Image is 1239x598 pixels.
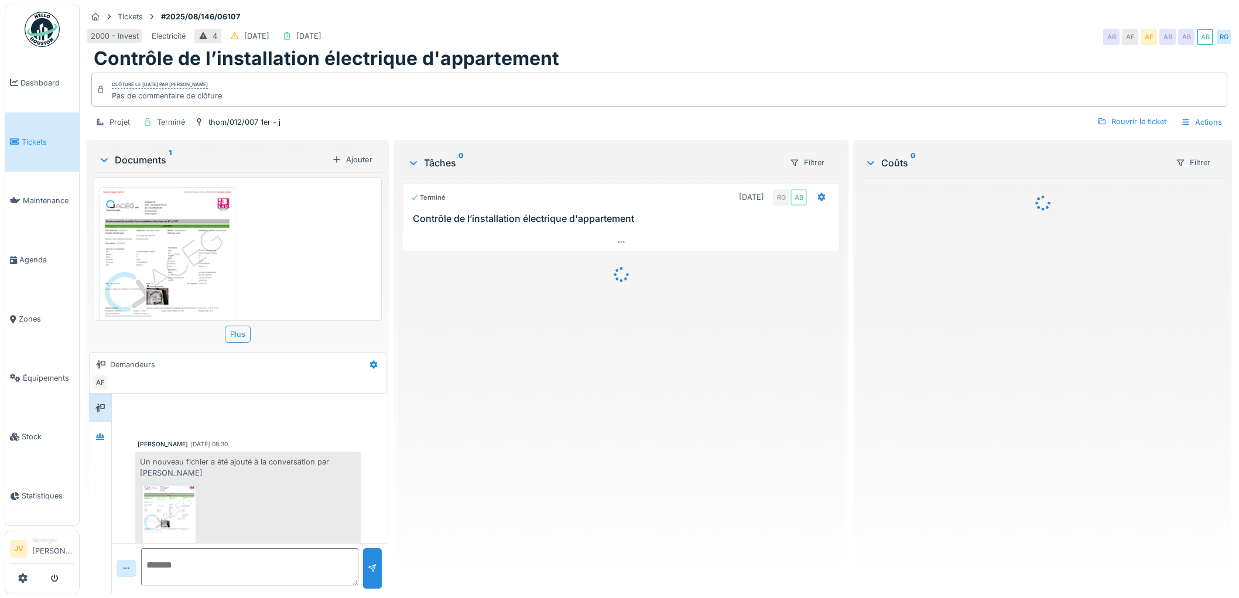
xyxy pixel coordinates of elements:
strong: #2025/08/146/06107 [156,11,245,22]
a: Maintenance [5,172,79,231]
img: pztd22cjs9gdsd34fzmz5fsedyq9 [102,190,232,360]
a: Tickets [5,112,79,172]
div: [DATE] [244,30,269,42]
div: Terminé [157,117,185,128]
div: AB [1159,29,1176,45]
div: AB [1197,29,1213,45]
div: Filtrer [785,154,830,171]
div: AB [1103,29,1120,45]
a: Agenda [5,230,79,289]
div: RG [773,189,789,206]
a: Statistiques [5,466,79,525]
div: [DATE] [739,192,764,203]
div: Filtrer [1170,154,1216,171]
div: Documents [98,153,327,167]
div: Rouvrir le ticket [1093,114,1171,129]
div: Plus [225,326,251,343]
a: Équipements [5,348,79,408]
span: Statistiques [22,490,74,501]
li: JV [10,540,28,558]
a: JV Manager[PERSON_NAME] [10,536,74,564]
a: Zones [5,289,79,348]
div: thom/012/007 1er - j [208,117,280,128]
div: Pas de commentaire de clôture [112,90,222,101]
img: Badge_color-CXgf-gQk.svg [25,12,60,47]
span: Tickets [22,136,74,148]
div: AB [1178,29,1194,45]
div: [DATE] 08:30 [190,440,228,449]
div: AF [1141,29,1157,45]
span: Équipements [23,373,74,384]
a: Stock [5,408,79,467]
div: Coûts [865,156,1166,170]
div: AF [1122,29,1138,45]
div: Terminé [410,193,446,203]
img: pztd22cjs9gdsd34fzmz5fsedyq9 [143,486,196,545]
div: AB [790,189,807,206]
div: Ajouter [327,152,377,168]
div: Demandeurs [110,359,155,370]
div: Projet [109,117,130,128]
div: Tâches [408,156,781,170]
div: 4 [213,30,217,42]
div: Manager [32,536,74,545]
div: [PERSON_NAME] [138,440,188,449]
h3: Contrôle de l’installation électrique d'appartement [413,213,834,224]
h1: Contrôle de l’installation électrique d'appartement [94,47,559,70]
span: Dashboard [20,77,74,88]
div: Electricité [152,30,186,42]
span: Agenda [19,254,74,265]
span: Zones [19,313,74,324]
sup: 0 [911,156,916,170]
div: AF [92,374,108,391]
div: 2000 - Invest [91,30,139,42]
div: Actions [1176,114,1227,131]
li: [PERSON_NAME] [32,536,74,561]
span: Stock [22,431,74,442]
div: Tickets [118,11,143,22]
sup: 0 [458,156,464,170]
a: Dashboard [5,53,79,112]
span: Maintenance [23,195,74,206]
div: RG [1216,29,1232,45]
div: Un nouveau fichier a été ajouté à la conversation par [PERSON_NAME] [135,452,361,569]
sup: 1 [169,153,172,167]
div: [DATE] [296,30,321,42]
div: Clôturé le [DATE] par [PERSON_NAME] [112,81,208,89]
